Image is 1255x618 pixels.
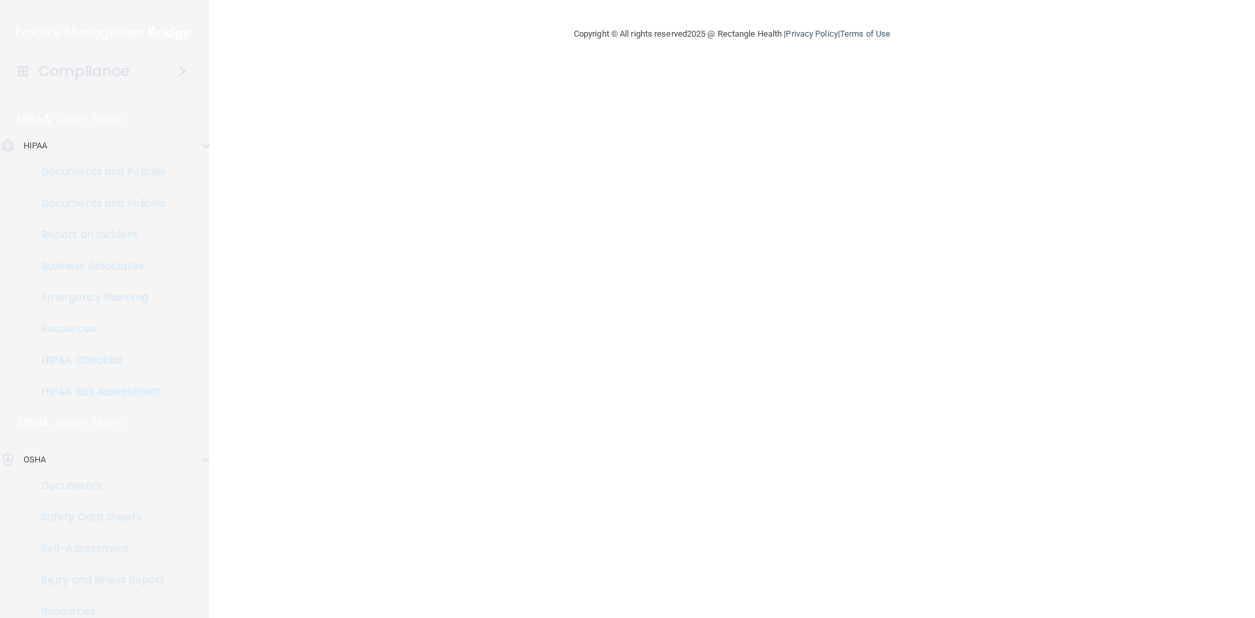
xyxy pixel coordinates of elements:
[8,511,187,524] p: Safety Data Sheets
[8,322,187,335] p: Resources
[39,62,129,80] h4: Compliance
[18,415,50,431] p: OSHA
[8,542,187,555] p: Self-Assessment
[494,13,971,55] div: Copyright © All rights reserved 2025 @ Rectangle Health | |
[24,138,48,154] p: HIPAA
[8,385,187,398] p: HIPAA Risk Assessment
[8,228,187,241] p: Report an Incident
[16,20,193,46] img: PMB logo
[8,260,187,273] p: Business Associates
[58,112,127,128] p: Learn More!
[8,354,187,367] p: HIPAA Checklist
[8,574,187,587] p: Injury and Illness Report
[840,29,890,39] a: Terms of Use
[786,29,837,39] a: Privacy Policy
[57,415,126,431] p: Learn More!
[8,197,187,210] p: Documents and Policies
[8,479,187,492] p: Documents
[8,605,187,618] p: Resources
[24,452,46,468] p: OSHA
[8,165,187,179] p: Documents and Policies
[18,112,51,128] p: HIPAA
[8,291,187,304] p: Emergency Planning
